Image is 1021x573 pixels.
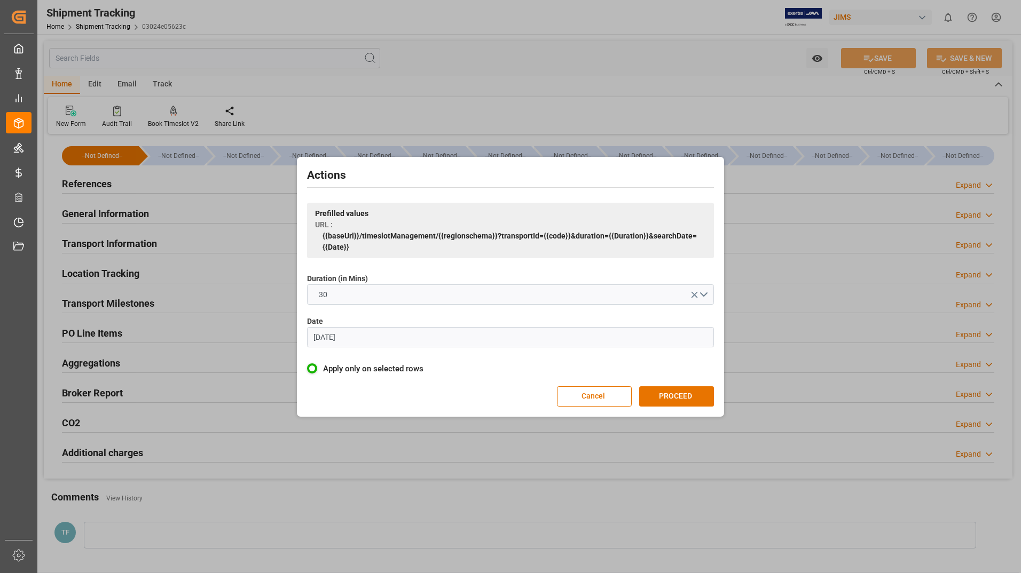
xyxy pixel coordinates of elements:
span: {{baseUrl}}/timeslotManagement/{{regionschema}}?transportId={{code}}&duration={{Duration}}&search... [323,230,706,253]
input: DD-MM-YYYY [307,327,714,347]
button: open menu [307,284,714,305]
label: Apply only on selected rows [307,362,714,375]
span: URL : [315,219,333,230]
h2: Actions [307,167,714,184]
span: 30 [313,289,333,300]
span: Duration (in Mins) [307,273,368,284]
span: Date [307,316,323,327]
button: Cancel [557,386,632,407]
span: Prefilled values [315,208,368,219]
button: PROCEED [639,386,714,407]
